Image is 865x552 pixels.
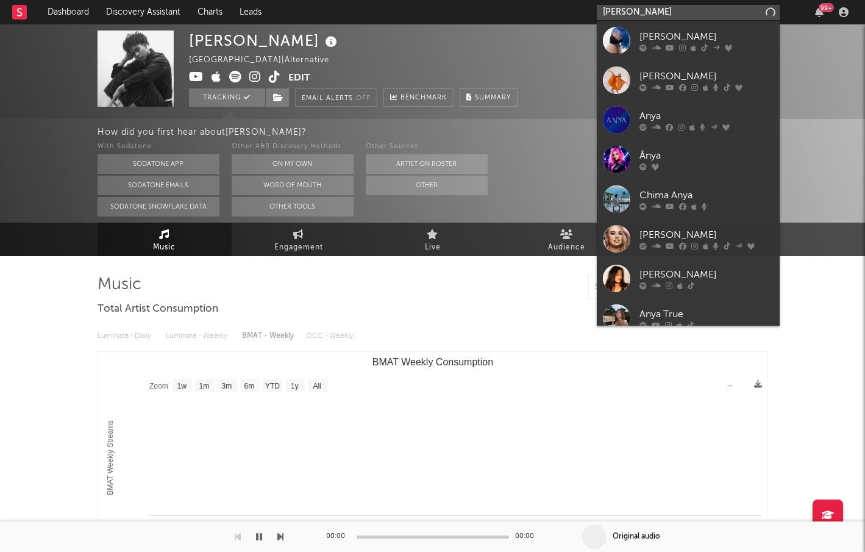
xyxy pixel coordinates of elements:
[597,100,780,140] a: Anya
[400,91,447,106] span: Benchmark
[106,420,115,495] text: BMAT Weekly Streams
[313,382,321,390] text: All
[597,219,780,259] a: [PERSON_NAME]
[366,154,488,174] button: Artist on Roster
[613,531,660,542] div: Original audio
[819,3,834,12] div: 99 +
[274,240,323,255] span: Engagement
[639,267,774,282] div: [PERSON_NAME]
[98,197,219,217] button: Sodatone Snowflake Data
[149,382,168,390] text: Zoom
[98,176,219,195] button: Sodatone Emails
[639,69,774,84] div: [PERSON_NAME]
[232,140,354,154] div: Other A&R Discovery Methods
[597,60,780,100] a: [PERSON_NAME]
[639,109,774,123] div: Anya
[639,228,774,242] div: [PERSON_NAME]
[291,382,299,390] text: 1y
[232,223,366,256] a: Engagement
[597,5,780,20] input: Search for artists
[177,382,187,390] text: 1w
[265,382,279,390] text: YTD
[189,53,343,68] div: [GEOGRAPHIC_DATA] | Alternative
[639,307,774,321] div: Anya True
[232,197,354,217] button: Other Tools
[815,7,824,17] button: 99+
[425,240,441,255] span: Live
[500,223,634,256] a: Audience
[515,529,539,544] div: 00:00
[597,179,780,219] a: Chima Anya
[244,382,254,390] text: 6m
[639,29,774,44] div: [PERSON_NAME]
[221,382,232,390] text: 3m
[189,30,340,51] div: [PERSON_NAME]
[597,140,780,179] a: Ânya
[189,88,265,107] button: Tracking
[232,154,354,174] button: On My Own
[98,154,219,174] button: Sodatone App
[356,95,371,102] em: Off
[589,282,717,292] input: Search by song name or URL
[326,529,351,544] div: 00:00
[98,223,232,256] a: Music
[366,176,488,195] button: Other
[295,88,377,107] button: Email AlertsOff
[366,140,488,154] div: Other Sources
[383,88,454,107] a: Benchmark
[232,176,354,195] button: Word Of Mouth
[372,357,493,367] text: BMAT Weekly Consumption
[153,240,176,255] span: Music
[98,302,218,317] span: Total Artist Consumption
[199,382,209,390] text: 1m
[726,381,733,390] text: →
[548,240,585,255] span: Audience
[460,88,518,107] button: Summary
[597,259,780,298] a: [PERSON_NAME]
[366,223,500,256] a: Live
[597,21,780,60] a: [PERSON_NAME]
[98,140,219,154] div: With Sodatone
[288,71,310,86] button: Edit
[475,95,511,101] span: Summary
[639,148,774,163] div: Ânya
[639,188,774,203] div: Chima Anya
[597,298,780,338] a: Anya True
